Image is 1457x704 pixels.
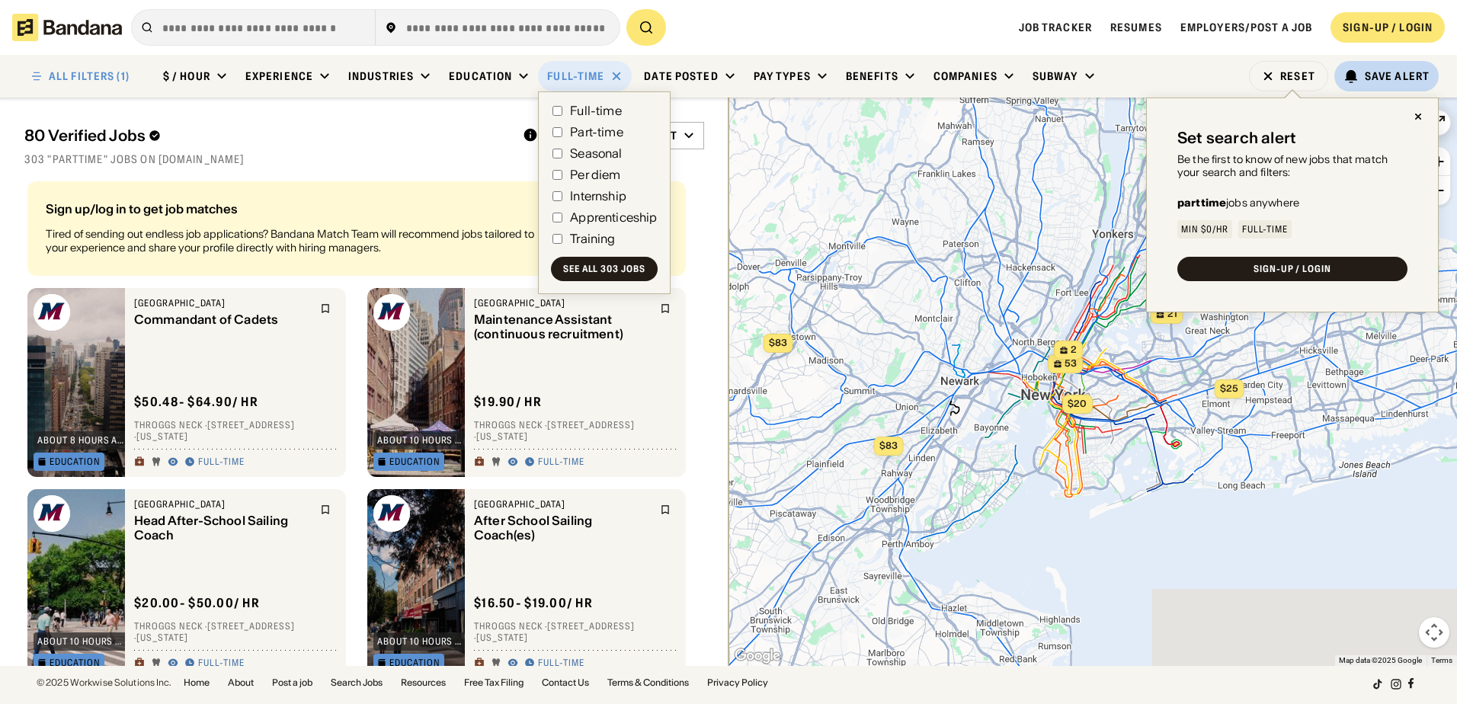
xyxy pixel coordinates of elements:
[474,312,651,341] div: Maintenance Assistant (continuous recruitment)
[134,297,311,309] div: [GEOGRAPHIC_DATA]
[50,457,101,466] div: Education
[879,440,898,451] span: $83
[449,69,512,83] div: Education
[34,294,70,331] img: SUNY Maritime College logo
[134,620,337,644] div: Throggs Neck · [STREET_ADDRESS] · [US_STATE]
[134,312,311,327] div: Commandant of Cadets
[1177,129,1296,147] div: Set search alert
[1177,196,1226,210] b: parttime
[348,69,414,83] div: Industries
[49,71,130,82] div: ALL FILTERS (1)
[1242,225,1289,234] div: Full-time
[570,211,657,223] div: Apprenticeship
[732,646,783,666] a: Open this area in Google Maps (opens a new window)
[50,658,101,667] div: Education
[1071,344,1077,357] span: 2
[474,419,677,443] div: Throggs Neck · [STREET_ADDRESS] · [US_STATE]
[1254,264,1331,274] div: SIGN-UP / LOGIN
[24,126,511,145] div: 80 Verified Jobs
[1220,382,1238,394] span: $25
[570,168,620,181] div: Per diem
[37,637,125,646] div: about 10 hours ago
[570,232,615,245] div: Training
[547,69,604,83] div: Full-time
[1365,69,1430,83] div: Save Alert
[373,495,410,532] img: SUNY Maritime College logo
[24,152,704,166] div: 303 "parttime" jobs on [DOMAIN_NAME]
[373,294,410,331] img: SUNY Maritime College logo
[754,69,811,83] div: Pay Types
[134,514,311,542] div: Head After-School Sailing Coach
[389,457,440,466] div: Education
[1419,617,1449,648] button: Map camera controls
[184,678,210,687] a: Home
[377,637,465,646] div: about 10 hours ago
[134,394,258,410] div: $ 50.48 - $64.90 / hr
[474,620,677,644] div: Throggs Neck · [STREET_ADDRESS] · [US_STATE]
[34,495,70,532] img: SUNY Maritime College logo
[272,678,312,687] a: Post a job
[198,658,245,670] div: Full-time
[163,69,210,83] div: $ / hour
[331,678,383,687] a: Search Jobs
[1033,69,1078,83] div: Subway
[542,678,589,687] a: Contact Us
[846,69,898,83] div: Benefits
[1280,71,1315,82] div: Reset
[570,147,622,159] div: Seasonal
[732,646,783,666] img: Google
[933,69,997,83] div: Companies
[474,498,651,510] div: [GEOGRAPHIC_DATA]
[134,498,311,510] div: [GEOGRAPHIC_DATA]
[1110,21,1162,34] a: Resumes
[12,14,122,41] img: Bandana logotype
[198,456,245,469] div: Full-time
[607,678,689,687] a: Terms & Conditions
[570,190,626,202] div: Internship
[1343,21,1433,34] div: SIGN-UP / LOGIN
[245,69,313,83] div: Experience
[474,394,542,410] div: $ 19.90 / hr
[401,678,446,687] a: Resources
[538,658,584,670] div: Full-time
[474,297,651,309] div: [GEOGRAPHIC_DATA]
[474,595,593,611] div: $ 16.50 - $19.00 / hr
[134,419,337,443] div: Throggs Neck · [STREET_ADDRESS] · [US_STATE]
[228,678,254,687] a: About
[707,678,768,687] a: Privacy Policy
[46,203,542,215] div: Sign up/log in to get job matches
[570,104,621,117] div: Full-time
[1339,656,1422,664] span: Map data ©2025 Google
[1177,197,1299,208] div: jobs anywhere
[644,69,718,83] div: Date Posted
[464,678,524,687] a: Free Tax Filing
[1167,308,1177,321] span: 21
[1431,656,1452,664] a: Terms (opens in new tab)
[389,658,440,667] div: Education
[563,264,645,274] div: See all 303 jobs
[570,126,623,138] div: Part-time
[538,456,584,469] div: Full-time
[1065,357,1077,370] span: 53
[24,175,704,666] div: grid
[1181,225,1228,234] div: Min $0/hr
[769,337,787,348] span: $83
[1068,398,1087,409] span: $20
[377,436,465,445] div: about 10 hours ago
[1177,153,1407,179] div: Be the first to know of new jobs that match your search and filters:
[1019,21,1092,34] a: Job Tracker
[37,678,171,687] div: © 2025 Workwise Solutions Inc.
[1180,21,1312,34] a: Employers/Post a job
[46,227,542,254] div: Tired of sending out endless job applications? Bandana Match Team will recommend jobs tailored to...
[134,595,260,611] div: $ 20.00 - $50.00 / hr
[474,514,651,542] div: After School Sailing Coach(es)
[37,436,125,445] div: about 8 hours ago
